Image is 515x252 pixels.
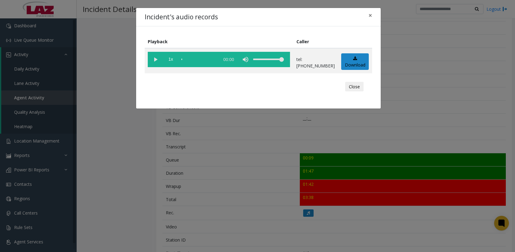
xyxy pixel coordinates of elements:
button: Close [364,8,376,23]
a: Download [341,53,369,70]
span: playback speed button [163,52,178,67]
p: tel:[PHONE_NUMBER] [296,56,335,69]
th: Playback [145,35,293,48]
th: Caller [293,35,338,48]
div: scrub bar [181,52,216,67]
span: × [368,11,372,20]
h4: Incident's audio records [145,12,218,22]
div: volume level [253,52,284,67]
button: Close [345,82,364,92]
